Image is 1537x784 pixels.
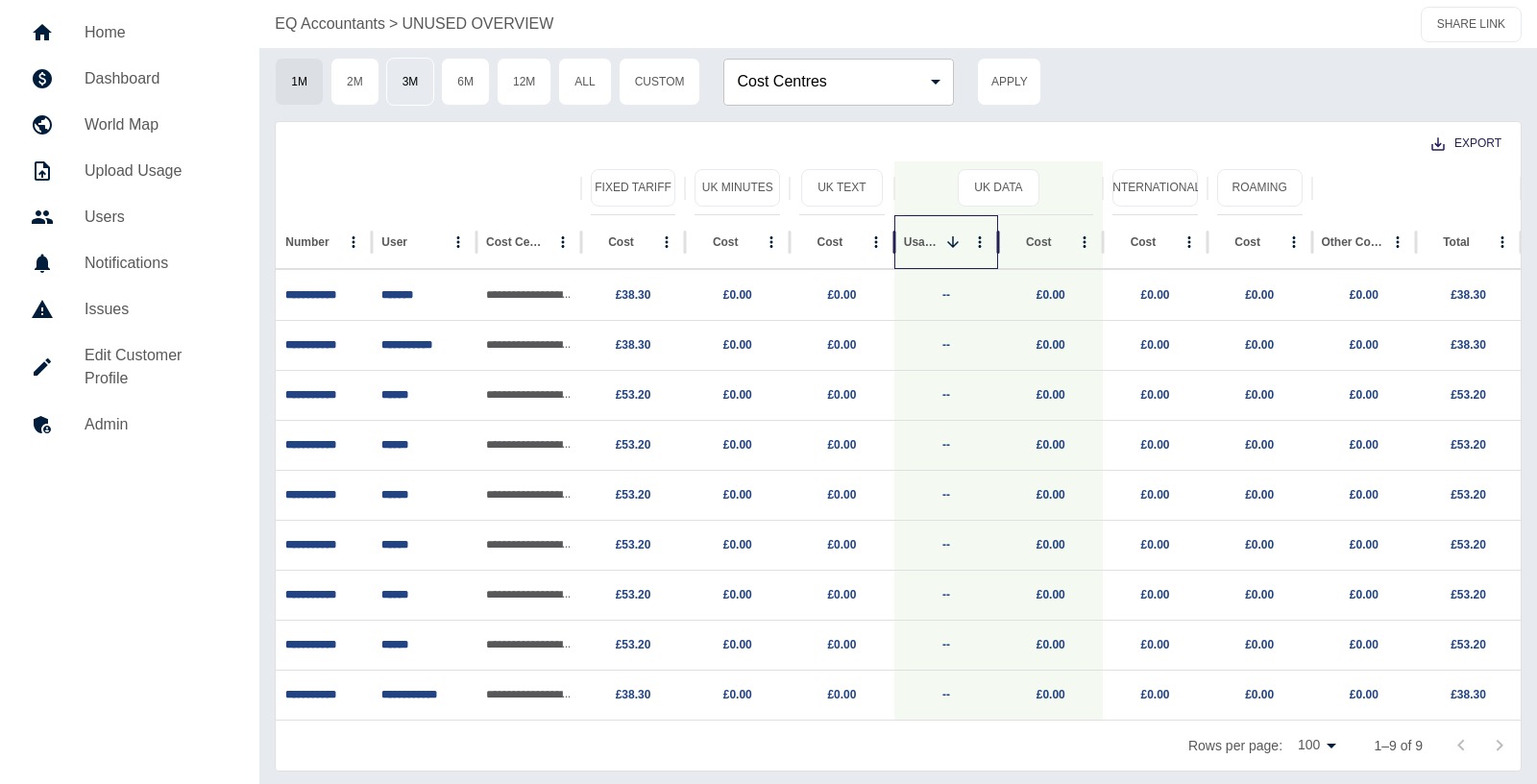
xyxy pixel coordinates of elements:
[1350,588,1378,601] a: £0.00
[15,148,244,194] a: Upload Usage
[1350,388,1378,402] a: £0.00
[827,288,856,302] a: £0.00
[827,438,856,452] a: £0.00
[958,169,1038,207] button: UK Data
[723,338,752,352] a: £0.00
[1112,169,1198,207] button: International
[827,688,856,701] a: £0.00
[827,388,856,402] a: £0.00
[616,288,651,302] a: £38.30
[619,58,701,106] button: Custom
[616,588,651,601] a: £53.20
[616,538,651,551] a: £53.20
[1350,688,1378,701] a: £0.00
[15,402,244,448] a: Admin
[402,12,553,36] a: UNUSED OVERVIEW
[939,229,966,256] button: Sort
[15,240,244,286] a: Notifications
[723,538,752,551] a: £0.00
[1443,235,1470,249] div: Total
[389,12,398,36] p: >
[1037,638,1065,651] a: £0.00
[801,169,882,207] button: UK Text
[723,488,752,502] a: £0.00
[85,298,229,321] h5: Issues
[723,638,752,651] a: £0.00
[1416,126,1517,161] button: Export
[1245,388,1274,402] a: £0.00
[15,56,244,102] a: Dashboard
[1489,229,1516,256] button: Total column menu
[1217,169,1303,207] button: Roaming
[942,438,950,452] a: --
[1140,688,1169,701] a: £0.00
[1071,229,1098,256] button: Cost column menu
[1037,388,1065,402] a: £0.00
[942,588,950,601] a: --
[1140,388,1169,402] a: £0.00
[904,235,939,249] div: Usage
[1140,288,1169,302] a: £0.00
[275,12,385,36] a: EQ Accountants
[1037,588,1065,601] a: £0.00
[1176,229,1203,256] button: Cost column menu
[1245,638,1274,651] a: £0.00
[340,229,367,256] button: Number column menu
[85,344,229,390] h5: Edit Customer Profile
[85,21,229,44] h5: Home
[713,235,739,249] div: Cost
[85,67,229,90] h5: Dashboard
[723,688,752,701] a: £0.00
[758,229,785,256] button: Cost column menu
[85,413,229,436] h5: Admin
[1451,488,1486,502] a: £53.20
[486,235,548,249] div: Cost Centre
[1140,338,1169,352] a: £0.00
[1037,488,1065,502] a: £0.00
[1131,235,1157,249] div: Cost
[85,113,229,136] h5: World Map
[616,688,651,701] a: £38.30
[1350,288,1378,302] a: £0.00
[1281,229,1307,256] button: Cost column menu
[330,58,379,106] button: 2M
[723,388,752,402] a: £0.00
[1245,538,1274,551] a: £0.00
[1350,638,1378,651] a: £0.00
[1350,438,1378,452] a: £0.00
[1451,538,1486,551] a: £53.20
[85,206,229,229] h5: Users
[723,588,752,601] a: £0.00
[1140,588,1169,601] a: £0.00
[445,229,472,256] button: User column menu
[1384,229,1411,256] button: Other Costs column menu
[15,102,244,148] a: World Map
[827,488,856,502] a: £0.00
[15,194,244,240] a: Users
[285,235,329,249] div: Number
[942,488,950,502] a: --
[1026,235,1052,249] div: Cost
[441,58,490,106] button: 6M
[827,638,856,651] a: £0.00
[1037,338,1065,352] a: £0.00
[1451,688,1486,701] a: £38.30
[1451,438,1486,452] a: £53.20
[1234,235,1260,249] div: Cost
[863,229,890,256] button: Cost column menu
[1451,638,1486,651] a: £53.20
[653,229,680,256] button: Cost column menu
[1350,538,1378,551] a: £0.00
[1451,338,1486,352] a: £38.30
[942,288,950,302] a: --
[616,388,651,402] a: £53.20
[1451,588,1486,601] a: £53.20
[1245,488,1274,502] a: £0.00
[616,438,651,452] a: £53.20
[942,538,950,551] a: --
[723,438,752,452] a: £0.00
[15,332,244,402] a: Edit Customer Profile
[1037,538,1065,551] a: £0.00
